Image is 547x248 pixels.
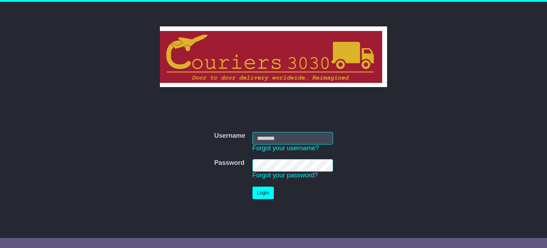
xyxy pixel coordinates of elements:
[252,187,274,199] button: Login
[214,159,244,167] label: Password
[160,26,387,87] img: Couriers 3030
[252,145,319,152] a: Forgot your username?
[214,132,245,140] label: Username
[252,172,318,179] a: Forgot your password?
